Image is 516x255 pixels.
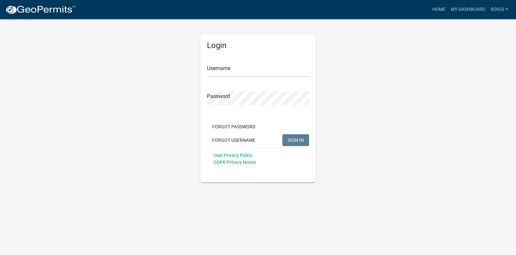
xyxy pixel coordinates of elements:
button: Forgot Username [207,134,261,146]
a: ROIGS [488,3,511,16]
a: Home [430,3,448,16]
a: User Privacy Policy [214,153,252,158]
a: My Dashboard [448,3,488,16]
h5: Login [207,41,309,50]
button: Forgot Password [207,121,261,133]
a: GDPR Privacy Notice [214,160,256,165]
button: SIGN IN [282,134,309,146]
span: SIGN IN [288,137,304,142]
